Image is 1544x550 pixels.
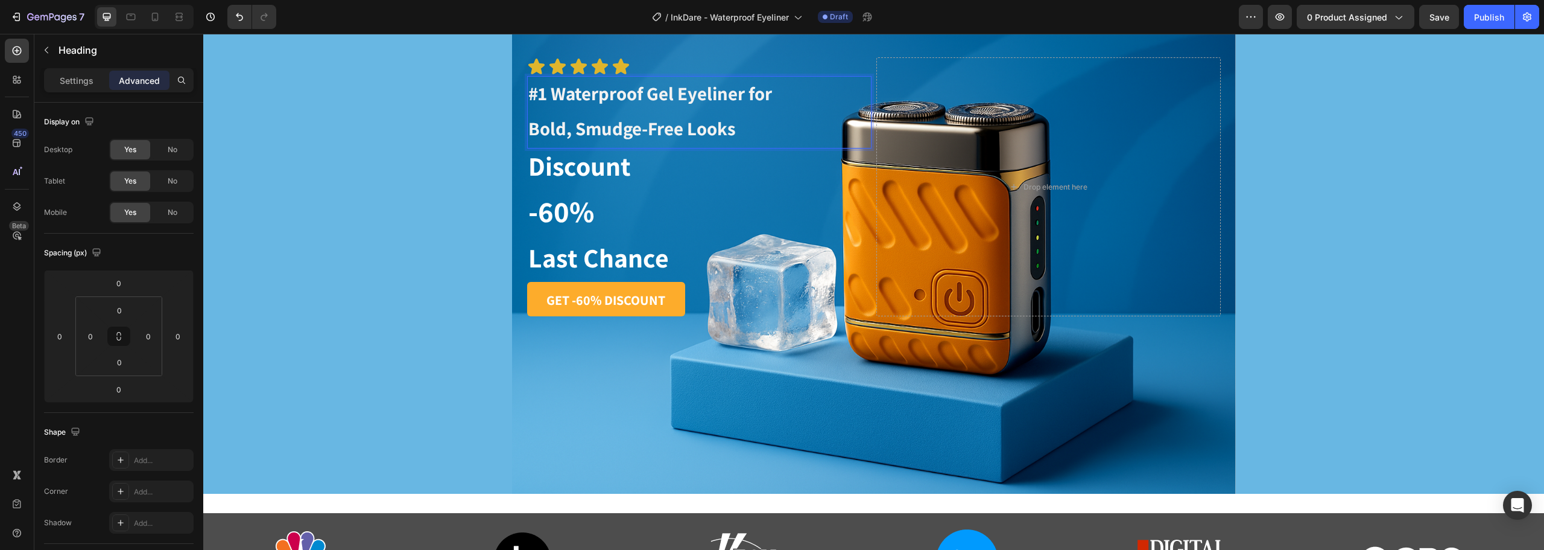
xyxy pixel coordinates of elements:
div: Mobile [44,207,67,218]
strong: #1 Waterproof Gel Eyeliner for Bold, Smudge-Free Looks [325,47,569,107]
div: Shape [44,424,83,441]
span: Yes [124,207,136,218]
div: 450 [11,129,29,138]
span: Draft [830,11,848,22]
img: Alt image [1157,513,1258,542]
p: ⁠⁠⁠⁠⁠⁠⁠ [325,161,667,195]
a: GET -60% DISCOUNT [324,248,482,283]
div: Add... [134,518,191,529]
strong: -60% [325,158,391,197]
div: Border [44,455,68,465]
p: Settings [60,74,93,87]
strong: GET -60% DISCOUNT [343,258,462,275]
input: 0 [107,380,131,398]
input: 0px [107,353,131,371]
div: Beta [9,221,29,231]
span: 0 product assigned [1307,11,1387,24]
input: 0px [139,327,157,345]
input: 0 [107,274,131,292]
p: Heading [59,43,189,57]
input: 0px [107,301,131,319]
input: 0 [169,327,187,345]
span: Yes [124,144,136,155]
button: Save [1419,5,1459,29]
h1: Rich Text Editor. Editing area: main [324,42,582,115]
h1: Rich Text Editor. Editing area: main [324,115,668,150]
h1: Rich Text Editor. Editing area: main [324,160,668,196]
button: 0 product assigned [1297,5,1414,29]
p: ⁠⁠⁠⁠⁠⁠⁠ [325,116,667,149]
div: Tablet [44,176,65,187]
div: Add... [134,487,191,497]
span: No [168,207,177,218]
div: Corner [44,486,68,497]
div: Shadow [44,517,72,528]
img: Alt image [934,506,1036,548]
div: Drop element here [820,149,884,158]
div: Open Intercom Messenger [1503,491,1532,520]
span: Save [1429,12,1449,22]
div: Undo/Redo [227,5,276,29]
strong: Discount [325,115,428,150]
button: 7 [5,5,90,29]
div: Add... [134,455,191,466]
div: Publish [1474,11,1504,24]
span: InkDare - Waterproof Eyeliner [671,11,789,24]
span: / [665,11,668,24]
input: 0 [51,327,69,345]
strong: Last Chance [325,206,466,241]
button: Publish [1464,5,1514,29]
input: 0px [81,327,100,345]
span: No [168,144,177,155]
span: Yes [124,176,136,187]
iframe: Design area [203,34,1544,550]
div: Display on [44,114,96,130]
p: 7 [79,10,84,24]
p: Advanced [119,74,160,87]
div: Spacing (px) [44,245,104,261]
span: No [168,176,177,187]
div: Desktop [44,144,72,155]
